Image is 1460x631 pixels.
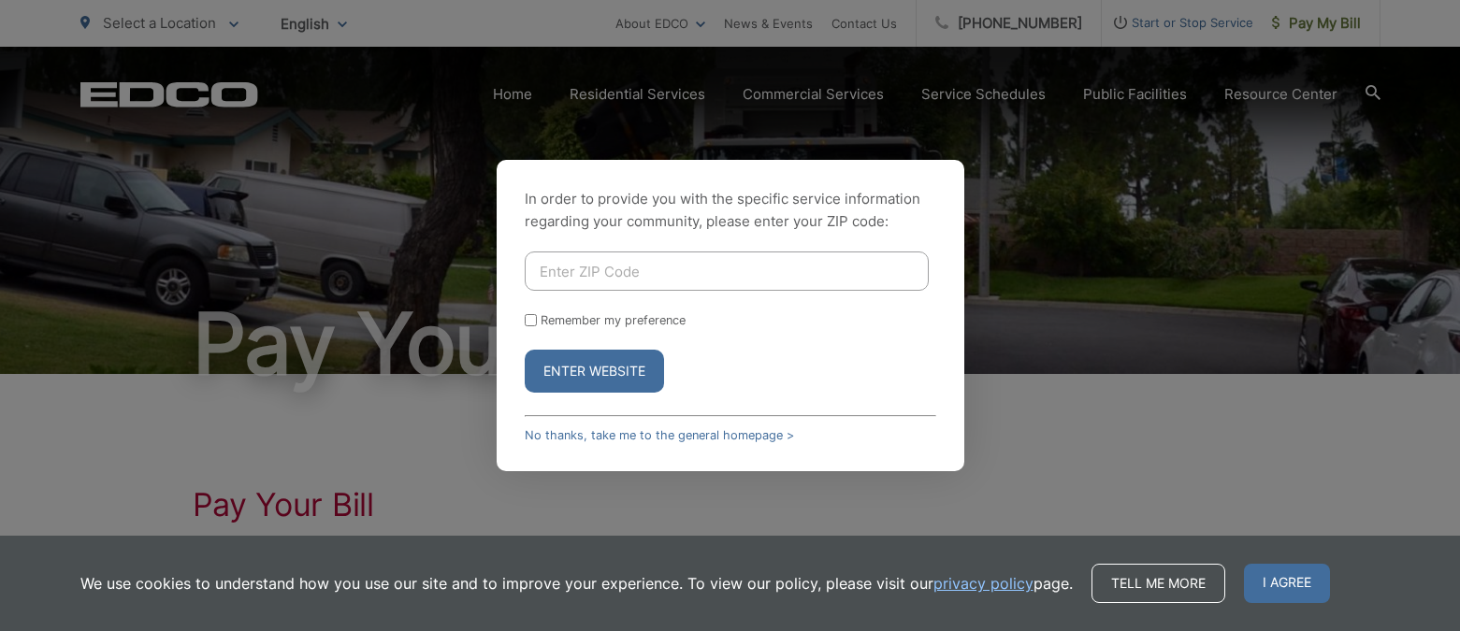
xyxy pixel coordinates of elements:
p: We use cookies to understand how you use our site and to improve your experience. To view our pol... [80,572,1073,595]
a: privacy policy [933,572,1034,595]
a: No thanks, take me to the general homepage > [525,428,794,442]
label: Remember my preference [541,313,686,327]
a: Tell me more [1091,564,1225,603]
input: Enter ZIP Code [525,251,929,291]
p: In order to provide you with the specific service information regarding your community, please en... [525,188,936,233]
button: Enter Website [525,350,664,393]
span: I agree [1244,564,1330,603]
